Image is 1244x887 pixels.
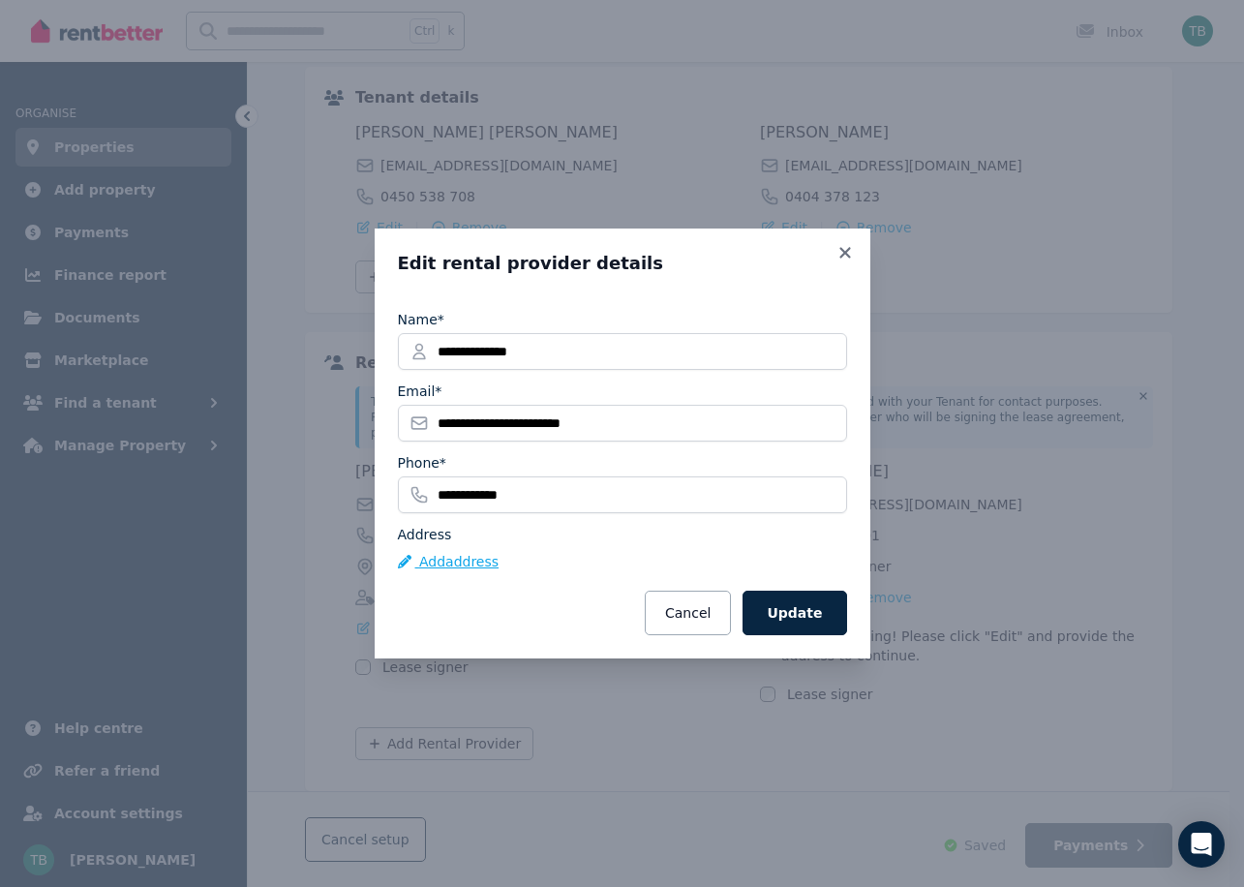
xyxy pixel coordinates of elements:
button: Addaddress [398,552,500,571]
h3: Edit rental provider details [398,252,847,275]
label: Address [398,525,452,544]
div: Open Intercom Messenger [1178,821,1225,868]
label: Name* [398,310,444,329]
label: Phone* [398,453,446,473]
button: Update [743,591,846,635]
button: Cancel [645,591,731,635]
label: Email* [398,382,442,401]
